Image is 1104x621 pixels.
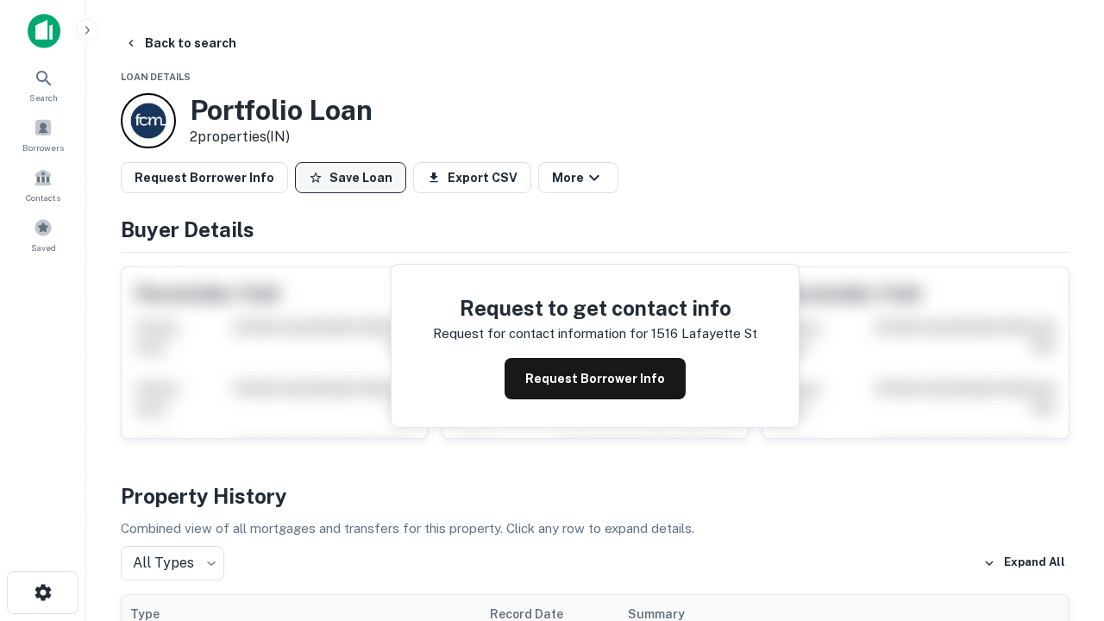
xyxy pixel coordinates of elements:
div: All Types [121,546,224,580]
span: Loan Details [121,72,191,82]
a: Borrowers [5,111,81,158]
iframe: Chat Widget [1018,428,1104,511]
button: Export CSV [413,162,531,193]
button: Expand All [979,550,1069,576]
button: Request Borrower Info [121,162,288,193]
p: 1516 lafayette st [651,323,757,344]
h4: Buyer Details [121,214,1069,245]
p: 2 properties (IN) [190,127,373,147]
img: capitalize-icon.png [28,14,60,48]
h4: Property History [121,480,1069,511]
a: Contacts [5,161,81,208]
h4: Request to get contact info [433,292,757,323]
button: Save Loan [295,162,406,193]
p: Request for contact information for [433,323,648,344]
button: Request Borrower Info [505,358,686,399]
a: Saved [5,211,81,258]
span: Contacts [26,191,60,204]
span: Search [29,91,58,104]
span: Borrowers [22,141,64,154]
p: Combined view of all mortgages and transfers for this property. Click any row to expand details. [121,518,1069,539]
a: Search [5,61,81,108]
span: Saved [31,241,56,254]
button: More [538,162,618,193]
h3: Portfolio Loan [190,94,373,127]
button: Back to search [117,28,243,59]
